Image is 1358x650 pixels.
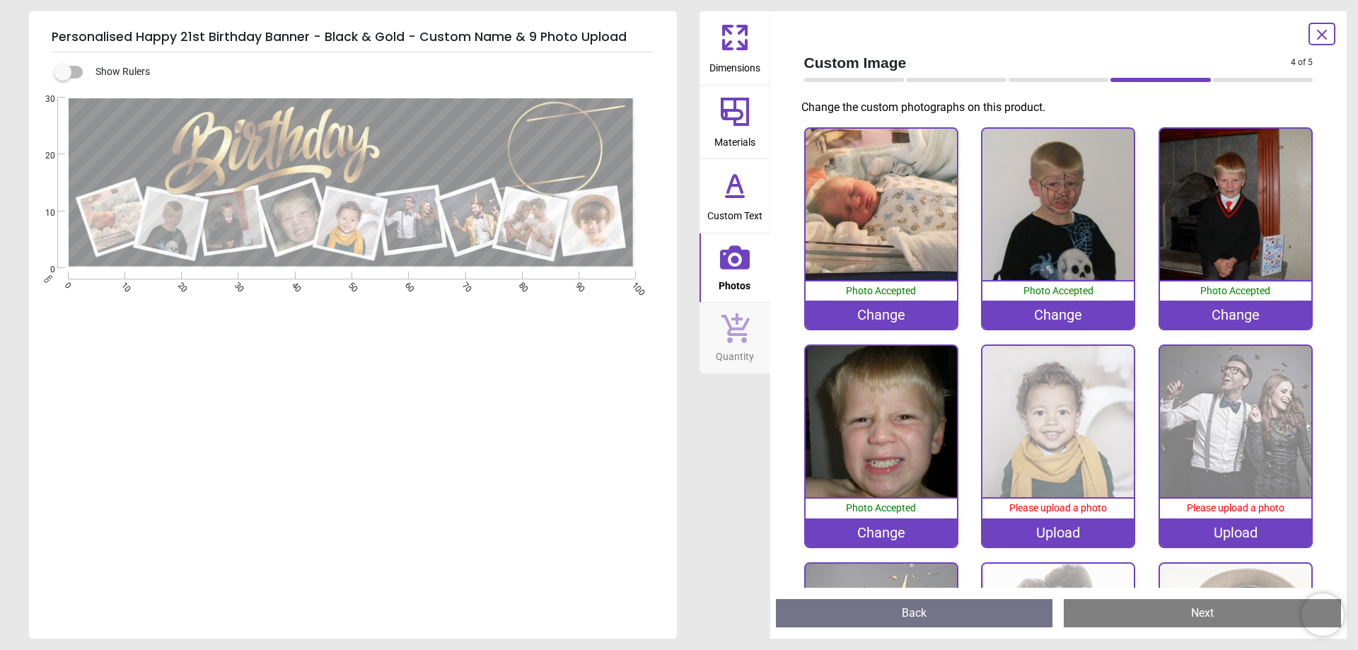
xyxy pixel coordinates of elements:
[1187,502,1284,513] span: Please upload a photo
[28,93,55,105] span: 30
[982,301,1134,329] div: Change
[1301,593,1344,636] iframe: Brevo live chat
[804,52,1292,73] span: Custom Image
[1064,599,1341,627] button: Next
[41,272,54,285] span: cm
[345,280,354,289] span: 50
[28,150,55,162] span: 20
[700,86,770,159] button: Materials
[232,280,241,289] span: 30
[846,285,916,296] span: Photo Accepted
[707,202,762,224] span: Custom Text
[700,233,770,303] button: Photos
[28,207,55,219] span: 10
[801,100,1325,115] p: Change the custom photographs on this product.
[629,280,638,289] span: 100
[700,11,770,85] button: Dimensions
[982,518,1134,547] div: Upload
[806,518,957,547] div: Change
[289,280,298,289] span: 40
[52,23,654,52] h5: Personalised Happy 21st Birthday Banner - Black & Gold - Custom Name & 9 Photo Upload
[28,264,55,276] span: 0
[459,280,468,289] span: 70
[700,303,770,373] button: Quantity
[516,280,525,289] span: 80
[572,280,581,289] span: 90
[709,54,760,76] span: Dimensions
[1160,301,1311,329] div: Change
[402,280,411,289] span: 60
[776,599,1053,627] button: Back
[1009,502,1107,513] span: Please upload a photo
[1200,285,1270,296] span: Photo Accepted
[62,280,71,289] span: 0
[63,64,677,81] div: Show Rulers
[700,159,770,233] button: Custom Text
[1291,57,1313,69] span: 4 of 5
[719,272,750,294] span: Photos
[118,280,127,289] span: 10
[175,280,184,289] span: 20
[716,343,754,364] span: Quantity
[1160,518,1311,547] div: Upload
[714,129,755,150] span: Materials
[806,301,957,329] div: Change
[1023,285,1093,296] span: Photo Accepted
[846,502,916,513] span: Photo Accepted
